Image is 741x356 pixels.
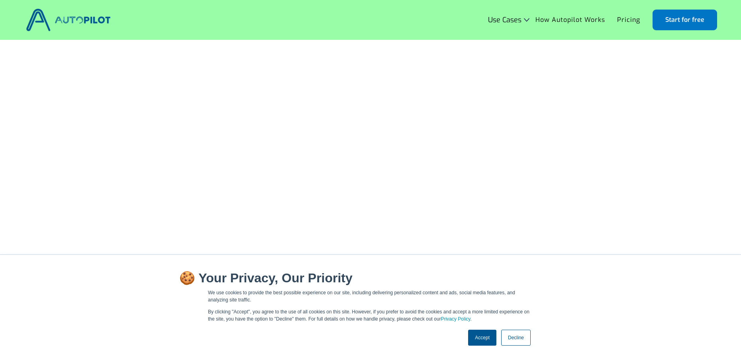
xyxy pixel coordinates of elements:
a: Privacy Policy [441,316,470,322]
h2: 🍪 Your Privacy, Our Priority [179,271,562,285]
a: Accept [468,330,496,346]
a: Start for free [653,10,717,30]
div: Use Cases [488,16,529,24]
div: Use Cases [488,16,521,24]
img: Icon Rounded Chevron Dark - BRIX Templates [524,18,529,22]
a: Pricing [611,12,646,27]
p: By clicking "Accept", you agree to the use of all cookies on this site. However, if you prefer to... [208,308,533,323]
a: Decline [501,330,531,346]
a: How Autopilot Works [529,12,611,27]
p: We use cookies to provide the best possible experience on our site, including delivering personal... [208,289,533,303]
